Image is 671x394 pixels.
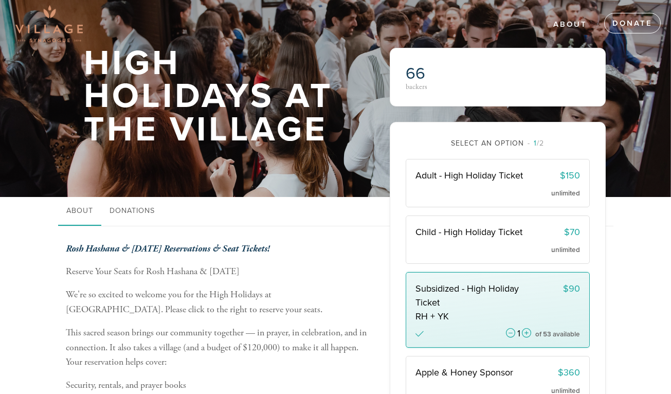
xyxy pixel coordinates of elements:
[517,329,520,338] div: 1
[101,197,163,226] a: Donations
[564,367,580,378] span: 360
[15,5,83,42] img: Village-sdquare-png-1_0.png
[553,330,580,338] span: available
[66,378,374,393] p: Security, rentals, and prayer books
[58,197,101,226] a: About
[535,330,541,338] span: of
[570,226,580,238] span: 70
[415,310,527,324] span: RH + YK
[415,283,519,308] span: Subsidized - High Holiday Ticket
[406,83,495,91] div: backers
[415,367,513,378] span: Apple & Honey Sponsor
[66,264,374,279] p: Reserve Your Seats for Rosh Hashana & [DATE]
[415,170,523,181] span: Adult - High Holiday Ticket
[534,139,537,148] span: 1
[551,246,580,254] span: unlimited
[406,138,590,149] div: Select an option
[66,288,374,317] p: We're so excited to welcome you for the High Holidays at [GEOGRAPHIC_DATA]. Please click to the r...
[84,47,356,147] h1: High Holidays At The Village
[564,226,570,238] span: $
[569,283,580,294] span: 90
[406,64,425,83] span: 66
[560,170,566,181] span: $
[604,13,661,33] a: Donate
[558,367,564,378] span: $
[415,226,522,238] span: Child - High Holiday Ticket
[546,15,595,34] a: About
[66,326,374,370] p: This sacred season brings our community together — in prayer, in celebration, and in connection. ...
[528,139,544,148] span: /2
[551,189,580,198] span: unlimited
[566,170,580,181] span: 150
[543,330,551,338] span: 53
[66,243,269,255] b: Rosh Hashana & [DATE] Reservations & Seat Tickets!
[563,283,569,294] span: $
